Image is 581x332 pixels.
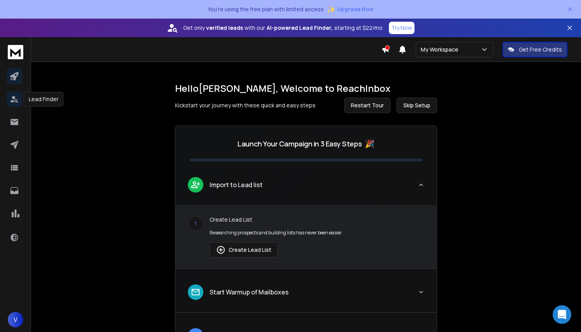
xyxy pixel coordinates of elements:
[8,45,23,59] img: logo
[188,216,203,231] div: 1
[8,312,23,327] button: V
[365,138,375,149] span: 🎉
[503,42,567,57] button: Get Free Credits
[553,305,571,324] div: Open Intercom Messenger
[519,46,562,53] p: Get Free Credits
[210,287,289,297] p: Start Warmup of Mailboxes
[206,24,243,32] strong: verified leads
[210,242,278,258] button: Create Lead List
[24,92,64,107] div: Lead Finder
[175,278,437,312] button: leadStart Warmup of Mailboxes
[210,216,424,224] p: Create Lead List
[238,138,362,149] p: Launch Your Campaign in 3 Easy Steps
[391,24,412,32] p: Try Now
[397,98,437,113] button: Skip Setup
[191,287,201,297] img: lead
[210,180,263,189] p: Import to Lead list
[216,245,225,255] img: lead
[175,101,316,109] p: Kickstart your journey with these quick and easy steps
[175,82,437,95] h1: Hello [PERSON_NAME] , Welcome to ReachInbox
[403,101,430,109] span: Skip Setup
[337,5,373,13] span: Upgrade Now
[175,205,437,268] div: leadImport to Lead list
[175,171,437,205] button: leadImport to Lead list
[327,2,373,17] button: ✨Upgrade Now
[327,4,335,15] span: ✨
[208,5,324,13] p: You're using the free plan with limited access
[183,24,383,32] p: Get only with our starting at $22/mo
[389,22,415,34] button: Try Now
[210,230,424,236] p: Researching prospects and building lists has never been easier.
[191,180,201,189] img: lead
[344,98,390,113] button: Restart Tour
[421,46,461,53] p: My Workspace
[267,24,333,32] strong: AI-powered Lead Finder,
